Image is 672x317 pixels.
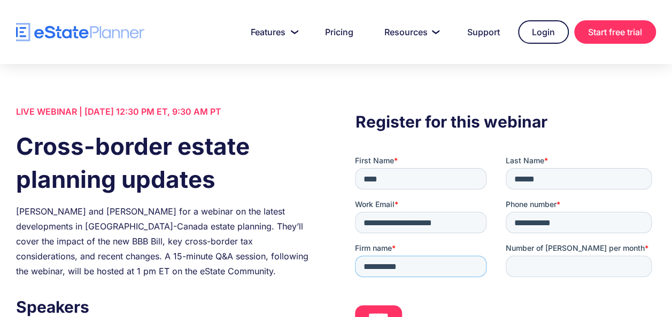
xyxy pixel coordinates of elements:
a: home [16,23,144,42]
h3: Register for this webinar [355,109,656,134]
a: Start free trial [574,20,656,44]
a: Pricing [312,21,366,43]
div: [PERSON_NAME] and [PERSON_NAME] for a webinar on the latest developments in [GEOGRAPHIC_DATA]-Can... [16,204,317,279]
h1: Cross-border estate planning updates [16,130,317,196]
a: Support [454,21,513,43]
div: LIVE WEBINAR | [DATE] 12:30 PM ET, 9:30 AM PT [16,104,317,119]
a: Login [518,20,569,44]
a: Resources [372,21,449,43]
a: Features [238,21,307,43]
